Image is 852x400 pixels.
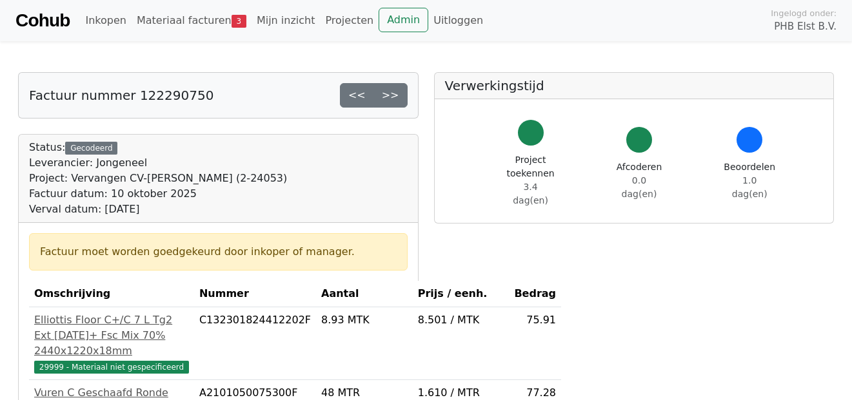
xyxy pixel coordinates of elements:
[34,312,189,374] a: Elliottis Floor C+/C 7 L Tg2 Ext [DATE]+ Fsc Mix 70% 2440x1220x18mm29999 - Materiaal niet gespeci...
[732,175,768,199] span: 1.0 dag(en)
[252,8,321,33] a: Mijn inzicht
[316,281,413,307] th: Aantal
[771,7,837,19] span: Ingelogd onder:
[34,361,189,374] span: 29999 - Materiaal niet gespecificeerd
[29,202,287,217] div: Verval datum: [DATE]
[29,88,213,103] h5: Factuur nummer 122290750
[34,312,189,359] div: Elliottis Floor C+/C 7 L Tg2 Ext [DATE]+ Fsc Mix 70% 2440x1220x18mm
[340,83,374,108] a: <<
[40,244,397,260] div: Factuur moet worden goedgekeurd door inkoper of manager.
[29,281,194,307] th: Omschrijving
[509,281,561,307] th: Bedrag
[194,307,316,380] td: C132301824412202F
[373,83,408,108] a: >>
[29,155,287,171] div: Leverancier: Jongeneel
[29,140,287,217] div: Status:
[507,153,555,207] div: Project toekennen
[65,142,117,155] div: Gecodeerd
[413,281,510,307] th: Prijs / eenh.
[80,8,131,33] a: Inkopen
[617,160,662,201] div: Afcoderen
[29,171,287,186] div: Project: Vervangen CV-[PERSON_NAME] (2-24053)
[232,15,246,28] span: 3
[379,8,428,32] a: Admin
[15,5,70,36] a: Cohub
[418,312,504,328] div: 8.501 / MTK
[513,182,548,205] span: 3.4 dag(en)
[724,160,775,201] div: Beoordelen
[509,307,561,380] td: 75.91
[194,281,316,307] th: Nummer
[774,19,837,34] span: PHB Elst B.V.
[132,8,252,33] a: Materiaal facturen3
[622,175,657,199] span: 0.0 dag(en)
[428,8,488,33] a: Uitloggen
[320,8,379,33] a: Projecten
[445,78,824,93] h5: Verwerkingstijd
[321,312,408,328] div: 8.93 MTK
[29,186,287,202] div: Factuur datum: 10 oktober 2025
